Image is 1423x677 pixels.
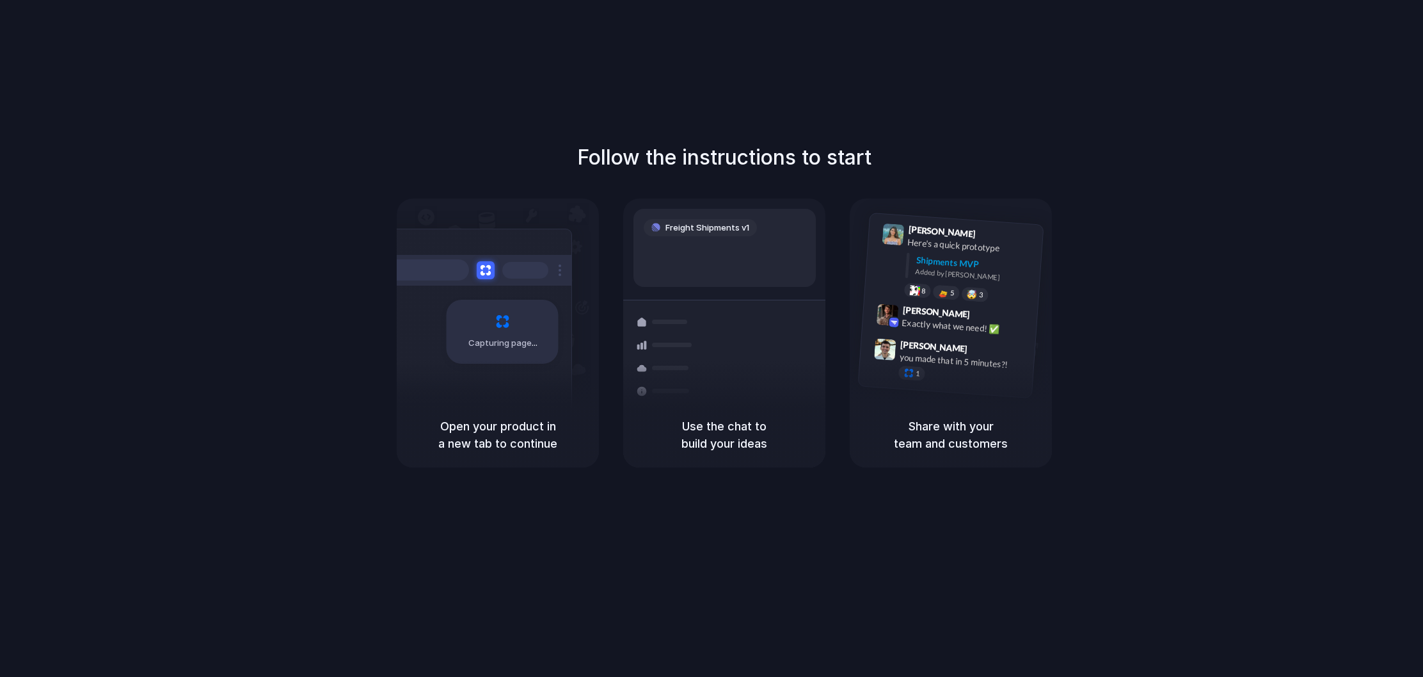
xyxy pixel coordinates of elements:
[865,418,1037,452] h5: Share with your team and customers
[900,337,968,355] span: [PERSON_NAME]
[921,287,926,294] span: 8
[916,370,920,377] span: 1
[412,418,584,452] h5: Open your product in a new tab to continue
[899,350,1027,372] div: you made that in 5 minutes?!
[950,289,955,296] span: 5
[974,309,1000,324] span: 9:42 AM
[665,222,749,234] span: Freight Shipments v1
[967,290,978,299] div: 🤯
[468,337,539,350] span: Capturing page
[971,343,998,359] span: 9:47 AM
[577,142,871,173] h1: Follow the instructions to start
[915,266,1033,285] div: Added by [PERSON_NAME]
[639,418,810,452] h5: Use the chat to build your ideas
[916,253,1034,274] div: Shipments MVP
[907,235,1035,257] div: Here's a quick prototype
[908,222,976,241] span: [PERSON_NAME]
[902,302,970,321] span: [PERSON_NAME]
[980,228,1006,243] span: 9:41 AM
[979,291,983,298] span: 3
[902,316,1029,338] div: Exactly what we need! ✅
